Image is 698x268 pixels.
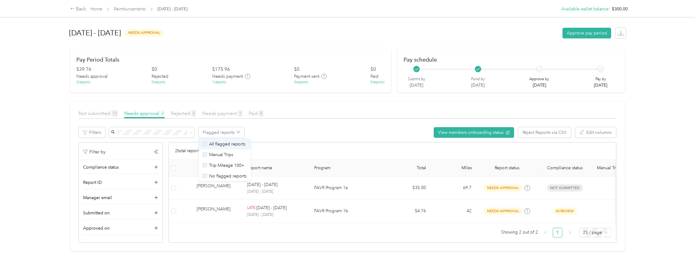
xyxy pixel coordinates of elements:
span: 2 [160,110,165,117]
span: Payment sent [294,73,319,80]
button: Available wallet balance [561,6,609,12]
button: Flagged reports [198,127,244,138]
div: Member name [198,165,237,170]
span: Paid [371,73,379,80]
button: Reject Reports via CSV [518,127,571,138]
div: $ 0 [152,66,157,73]
div: 0 reports [152,80,166,85]
h2: Pay Period Totals [76,56,384,63]
div: Total [390,165,426,170]
li: Next Page [565,228,575,238]
div: 1 reports [212,80,226,85]
button: Approve pay period [563,28,611,38]
span: Compliance status [83,164,119,170]
p: Filter by [83,149,106,155]
button: Edit columns [575,127,616,138]
span: Rejected [152,73,168,80]
p: Manual Trips [597,165,643,170]
span: needs approval [484,208,522,215]
span: [DATE] - [DATE] [157,6,188,12]
span: Paid [249,110,263,116]
div: [PERSON_NAME] [197,206,237,216]
button: Filters [79,127,105,138]
div: Back [70,5,86,13]
h1: [DATE] - [DATE] [69,26,121,40]
li: Previous Page [541,228,550,238]
div: Page Size [580,228,611,238]
span: Report ID [83,179,102,186]
p: [DATE] [530,82,549,88]
span: right [568,231,572,234]
span: 1 [238,110,242,117]
span: 0 [259,110,263,117]
td: FAVR Program 1a [309,177,385,200]
span: Not submitted [79,110,118,116]
span: 13 [111,110,118,117]
th: Member name [178,160,242,177]
h2: Pay schedule [404,56,619,63]
div: 0 reports [371,80,385,85]
button: View members onboarding status [434,127,514,138]
span: left [544,231,547,234]
p: Fund by [471,77,485,82]
p: Approve by [530,77,549,82]
span: Approved on [83,225,110,231]
span: needs approval [125,29,163,36]
div: $ 175.96 [212,66,230,73]
li: 1 [553,228,563,238]
span: Report status [482,165,533,170]
span: needs approval [484,184,522,191]
span: Needs approval [124,110,165,116]
a: Home [90,6,102,12]
p: LATE [247,205,255,211]
div: Miles [436,165,472,170]
a: 1 [553,228,562,237]
span: Not submitted [547,184,583,191]
th: Report name [242,160,309,177]
p: Submit by [408,77,425,82]
p: [DATE] [408,82,425,88]
span: Compliance status [542,165,588,170]
p: [DATE] - [DATE] [247,181,278,188]
p: Pay by [594,77,608,82]
span: Rejected [171,110,196,116]
span: Needs payment [202,110,242,116]
div: 2 total reports, 0 flagged [169,142,616,160]
span: Trip Mileage 100+ [208,162,244,169]
span: in review [553,208,577,215]
span: Submitted on [83,210,110,216]
span: 0 [191,110,196,117]
p: FAVR Program 1a [314,184,381,191]
td: 69.7 [431,177,477,200]
span: 25 / page [583,228,608,237]
p: [DATE] [471,82,485,88]
div: $ 0 [371,66,376,73]
td: $4.76 [385,200,431,223]
div: $ 0 [294,66,300,73]
span: Showing 2 out of 2 [501,228,538,237]
span: Manager email [83,195,112,201]
div: [PERSON_NAME] [197,183,237,193]
span: : [609,6,610,12]
div: 0 reports [294,80,308,85]
button: right [565,228,575,238]
div: $ 39.76 [76,66,91,73]
td: 42 [431,200,477,223]
p: [DATE] [594,82,608,88]
span: No flagged reports [208,173,247,179]
th: Program [309,160,385,177]
div: 2 reports [76,80,90,85]
a: Reimbursements [114,6,146,12]
span: Needs payment [212,73,243,80]
td: FAVR Program 1b [309,200,385,223]
span: Needs approval [76,73,107,80]
p: FAVR Program 1b [314,208,381,214]
td: $35.00 [385,177,431,200]
span: $300.00 [612,6,628,12]
p: [DATE] - [DATE] [247,212,304,218]
span: All flagged reports [208,141,245,147]
iframe: Everlance-gr Chat Button Frame [664,234,698,268]
p: [DATE] - [DATE] [247,189,304,195]
button: left [541,228,550,238]
span: Manual Trips [208,152,233,158]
